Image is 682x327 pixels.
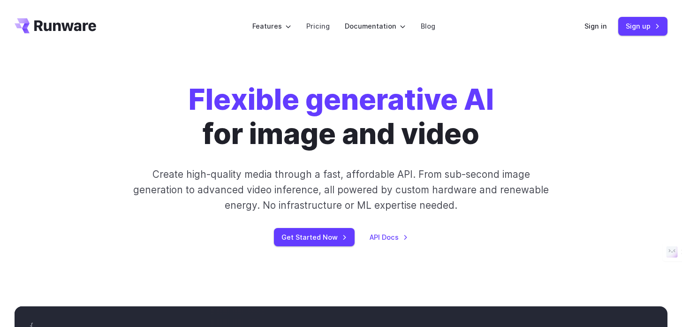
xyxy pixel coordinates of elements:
label: Features [252,21,291,31]
a: Sign up [618,17,667,35]
a: Get Started Now [274,228,355,246]
label: Documentation [345,21,406,31]
a: API Docs [370,232,408,243]
h1: for image and video [189,83,494,152]
p: Create high-quality media through a fast, affordable API. From sub-second image generation to adv... [132,167,550,213]
a: Pricing [306,21,330,31]
a: Sign in [584,21,607,31]
strong: Flexible generative AI [189,82,494,117]
a: Blog [421,21,435,31]
a: Go to / [15,18,96,33]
